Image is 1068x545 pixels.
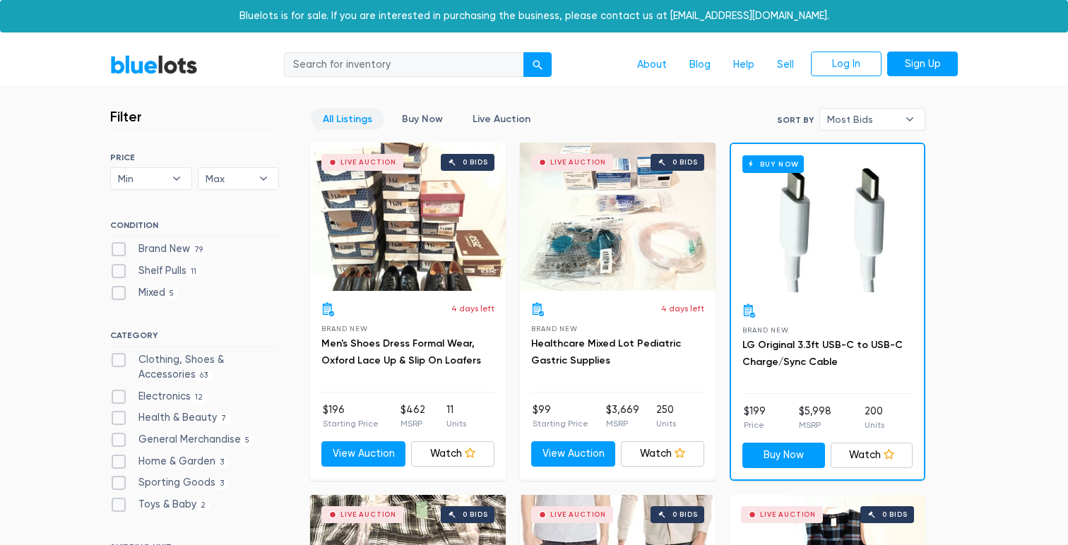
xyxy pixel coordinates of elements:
a: Healthcare Mixed Lot Pediatric Gastric Supplies [531,337,681,366]
span: 79 [190,245,208,256]
span: Min [118,168,165,189]
span: 3 [215,479,229,490]
div: Live Auction [550,511,606,518]
a: Sell [766,52,805,78]
div: Live Auction [550,159,606,166]
h6: Buy Now [742,155,804,173]
h6: CATEGORY [110,330,279,346]
li: $196 [323,402,379,431]
div: 0 bids [463,159,488,166]
span: Max [206,168,252,189]
div: 0 bids [672,159,698,166]
b: ▾ [249,168,278,189]
li: $99 [533,402,588,431]
span: Brand New [742,326,788,334]
a: Sign Up [887,52,958,77]
a: Help [722,52,766,78]
span: 7 [217,414,231,425]
div: 0 bids [463,511,488,518]
a: Live Auction [461,108,542,130]
span: 5 [241,435,254,446]
input: Search for inventory [284,52,524,78]
label: Sort By [777,114,814,126]
label: General Merchandise [110,432,254,448]
b: ▾ [895,109,925,130]
li: $5,998 [799,404,831,432]
p: Units [656,417,676,430]
span: 12 [191,392,208,403]
a: Buy Now [390,108,455,130]
div: Live Auction [340,511,396,518]
div: Live Auction [760,511,816,518]
p: 4 days left [451,302,494,315]
a: Watch [411,441,495,467]
p: Starting Price [323,417,379,430]
li: $462 [400,402,425,431]
a: Live Auction 0 bids [520,143,716,291]
label: Health & Beauty [110,410,231,426]
p: 4 days left [661,302,704,315]
a: BlueLots [110,54,198,75]
a: Live Auction 0 bids [310,143,506,291]
li: $199 [744,404,766,432]
label: Clothing, Shoes & Accessories [110,352,279,383]
label: Home & Garden [110,454,229,469]
span: 3 [215,457,229,468]
span: Most Bids [827,109,898,130]
h6: PRICE [110,152,279,162]
p: MSRP [799,419,831,431]
p: Price [744,419,766,431]
a: Watch [831,443,913,468]
p: MSRP [606,417,639,430]
label: Sporting Goods [110,475,229,491]
p: Units [446,417,466,430]
p: Starting Price [533,417,588,430]
li: 200 [865,404,884,432]
a: Buy Now [742,443,825,468]
span: Brand New [531,325,577,333]
a: View Auction [321,441,405,467]
a: View Auction [531,441,615,467]
a: All Listings [311,108,384,130]
li: 250 [656,402,676,431]
label: Brand New [110,241,208,257]
p: MSRP [400,417,425,430]
h6: CONDITION [110,220,279,236]
li: $3,669 [606,402,639,431]
div: 0 bids [882,511,908,518]
p: Units [865,419,884,431]
b: ▾ [162,168,191,189]
a: Log In [811,52,882,77]
a: LG Original 3.3ft USB-C to USB-C Charge/Sync Cable [742,339,903,368]
span: Brand New [321,325,367,333]
span: 2 [196,500,210,511]
a: Blog [678,52,722,78]
div: Live Auction [340,159,396,166]
li: 11 [446,402,466,431]
label: Mixed [110,285,179,301]
label: Toys & Baby [110,497,210,513]
div: 0 bids [672,511,698,518]
label: Electronics [110,389,208,405]
span: 63 [196,371,213,382]
a: About [626,52,678,78]
a: Watch [621,441,705,467]
h3: Filter [110,108,142,125]
a: Men's Shoes Dress Formal Wear, Oxford Lace Up & Slip On Loafers [321,337,481,366]
a: Buy Now [731,144,924,292]
span: 11 [186,266,201,277]
span: 5 [165,288,179,299]
label: Shelf Pulls [110,263,201,279]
